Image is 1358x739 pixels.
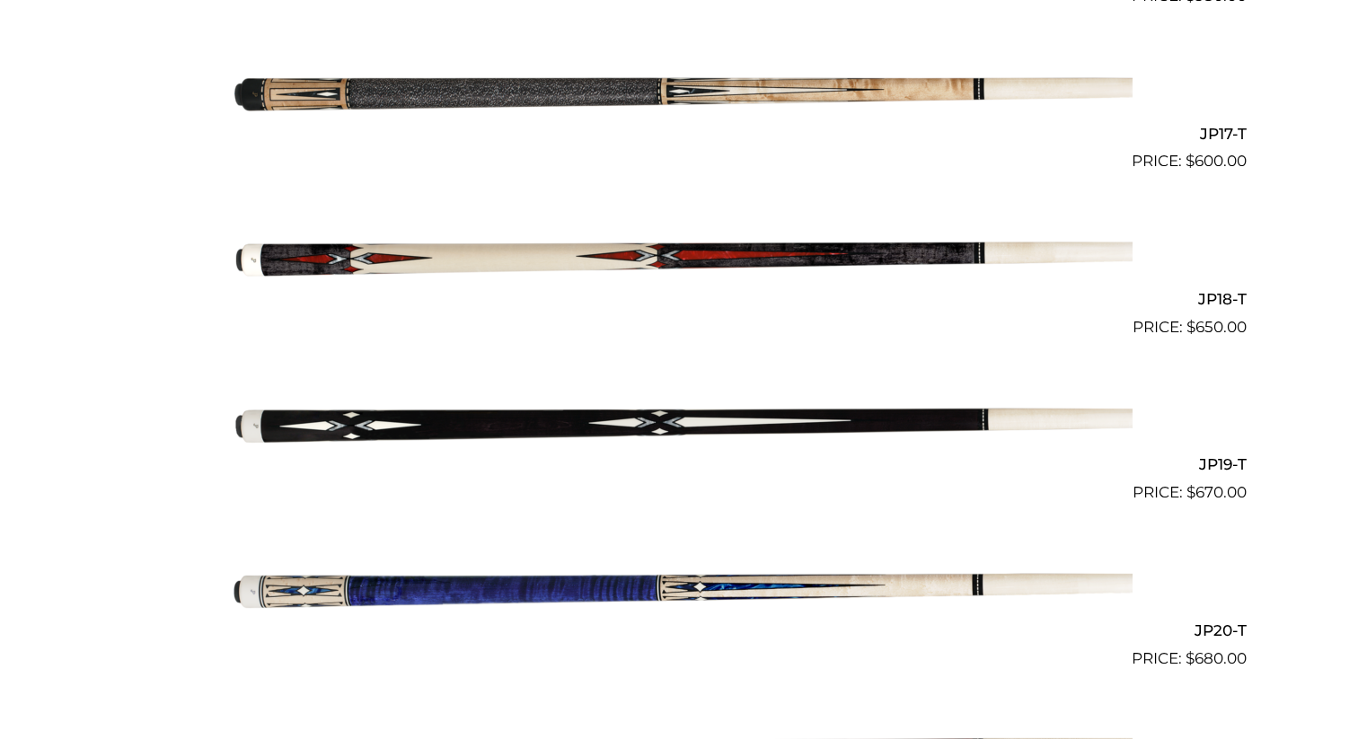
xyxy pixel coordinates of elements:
[111,347,1247,505] a: JP19-T $670.00
[111,448,1247,481] h2: JP19-T
[1186,318,1195,336] span: $
[225,512,1133,663] img: JP20-T
[1186,649,1195,667] span: $
[111,613,1247,647] h2: JP20-T
[111,512,1247,670] a: JP20-T $680.00
[1186,318,1247,336] bdi: 650.00
[1186,649,1247,667] bdi: 680.00
[111,117,1247,150] h2: JP17-T
[1186,152,1247,170] bdi: 600.00
[111,282,1247,315] h2: JP18-T
[1186,152,1195,170] span: $
[111,15,1247,173] a: JP17-T $600.00
[225,180,1133,331] img: JP18-T
[1186,483,1247,501] bdi: 670.00
[225,15,1133,166] img: JP17-T
[225,347,1133,497] img: JP19-T
[1186,483,1195,501] span: $
[111,180,1247,339] a: JP18-T $650.00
